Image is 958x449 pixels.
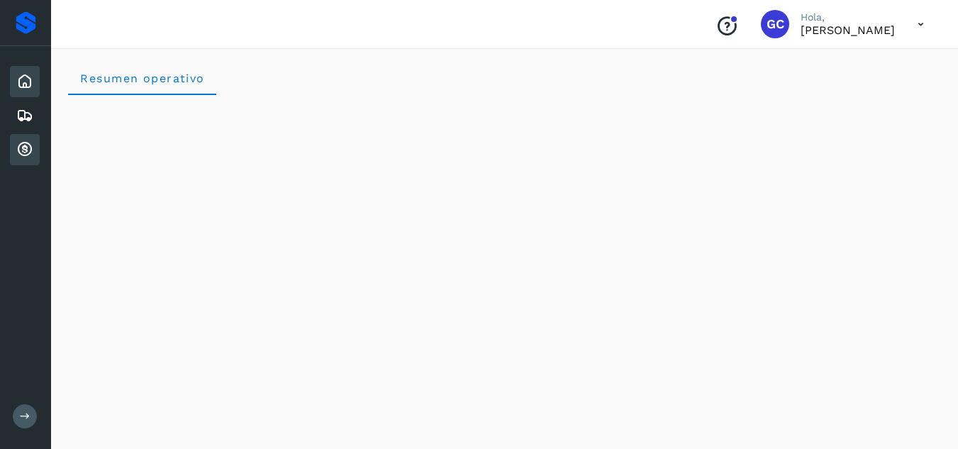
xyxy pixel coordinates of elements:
[10,100,40,131] div: Embarques
[10,66,40,97] div: Inicio
[10,134,40,165] div: Cuentas por cobrar
[801,11,895,23] p: Hola,
[79,72,205,85] span: Resumen operativo
[801,23,895,37] p: Genaro Cortez Godínez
